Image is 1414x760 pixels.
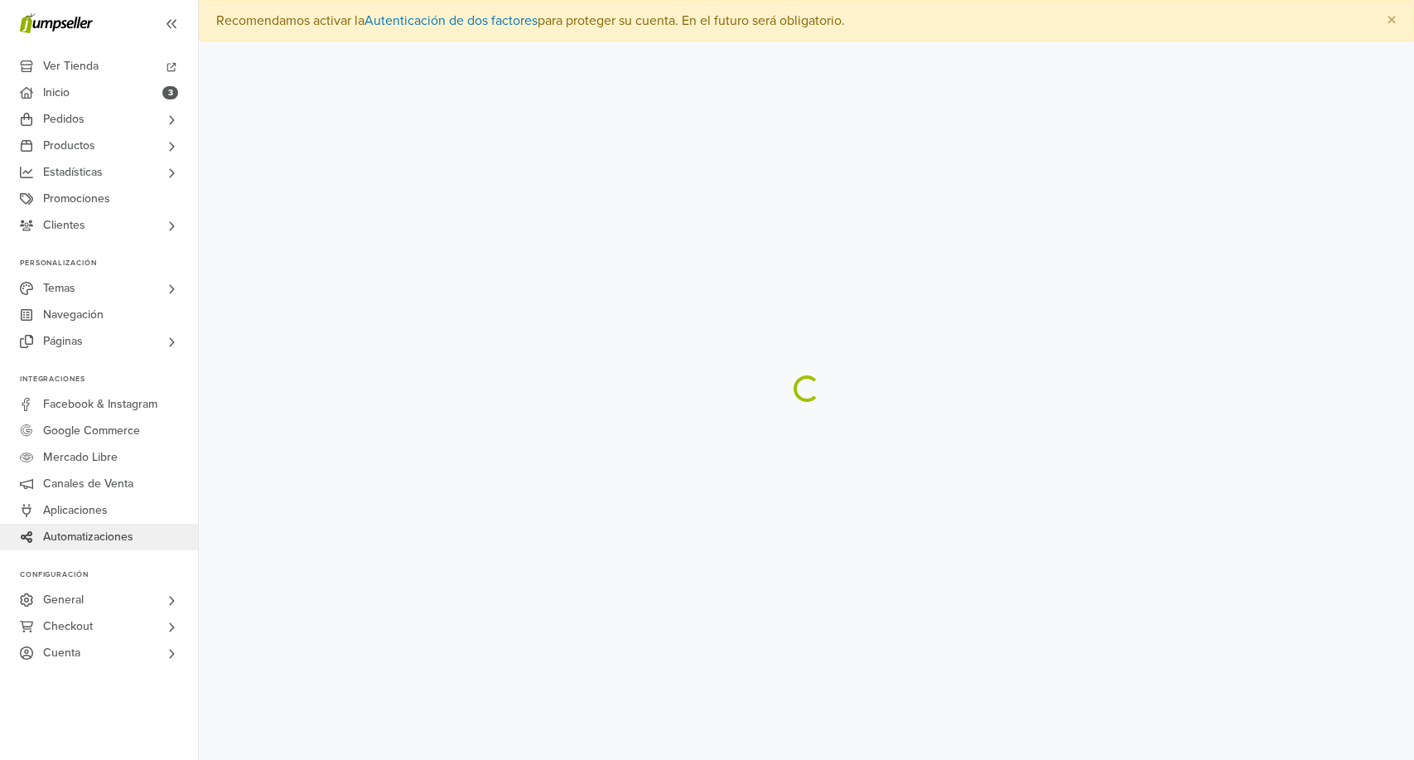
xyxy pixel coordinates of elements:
span: Cuenta [43,640,80,666]
button: Close [1370,1,1413,41]
span: Facebook & Instagram [43,391,157,418]
span: Navegación [43,302,104,328]
span: Google Commerce [43,418,140,444]
span: Pedidos [43,106,84,133]
span: General [43,587,84,613]
span: Promociones [43,186,110,212]
span: Automatizaciones [43,524,133,550]
span: Temas [43,275,75,302]
span: Clientes [43,212,85,239]
span: × [1387,8,1397,32]
span: Mercado Libre [43,444,118,471]
span: Productos [43,133,95,159]
span: 3 [162,86,178,99]
span: Ver Tienda [43,53,99,80]
span: Páginas [43,328,83,355]
span: Canales de Venta [43,471,133,497]
p: Integraciones [20,375,198,385]
span: Aplicaciones [43,497,108,524]
p: Personalización [20,259,198,269]
span: Checkout [43,613,93,640]
span: Inicio [43,80,70,106]
p: Configuración [20,570,198,580]
span: Estadísticas [43,159,103,186]
a: Autenticación de dos factores [364,12,538,29]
